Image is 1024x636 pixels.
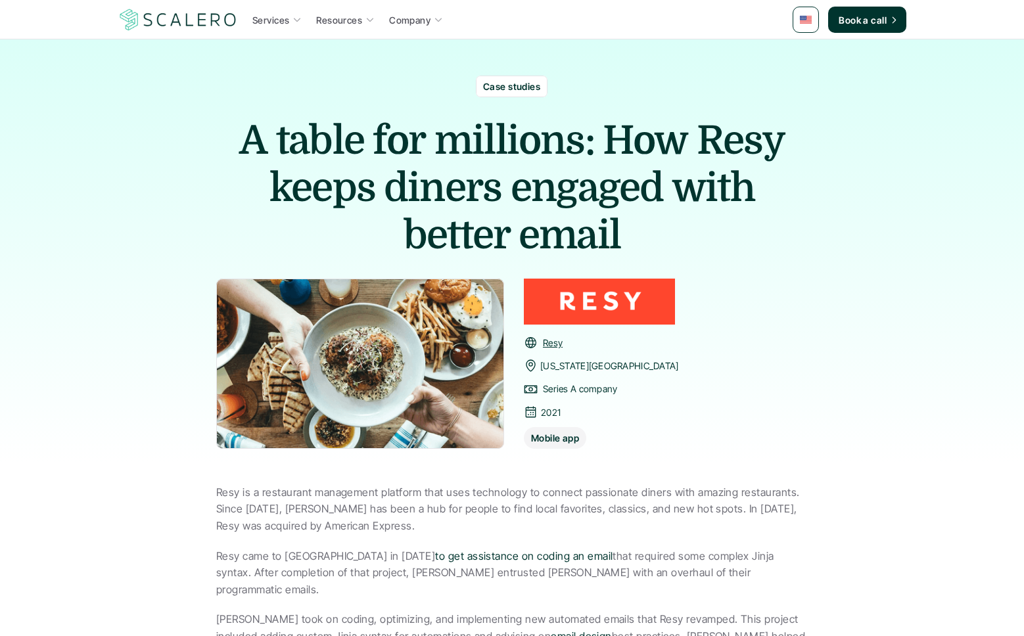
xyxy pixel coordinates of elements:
[435,549,613,562] a: to get assistance on coding an email
[540,357,679,374] p: [US_STATE][GEOGRAPHIC_DATA]
[216,548,808,599] p: Resy came to [GEOGRAPHIC_DATA] in [DATE] that required some complex Jinja syntax. After completio...
[316,13,362,27] p: Resources
[373,117,426,164] span: for
[839,13,887,27] p: Book a call
[404,212,510,259] span: better
[511,164,663,212] span: engaged
[389,13,431,27] p: Company
[239,117,267,164] span: A
[384,164,501,212] span: diners
[118,8,239,32] a: Scalero company logo
[483,79,540,93] p: Case studies
[603,117,688,164] span: How
[531,431,579,445] p: Mobile app
[252,13,289,27] p: Services
[979,591,1011,623] iframe: gist-messenger-bubble-iframe
[519,212,620,259] span: email
[543,380,617,397] p: Series A company
[697,117,785,164] span: Resy
[118,7,239,32] img: Scalero company logo
[543,337,563,348] a: Resy
[269,164,375,212] span: keeps
[524,279,675,325] img: Resy logo
[828,7,906,33] a: Book a call
[541,404,561,420] p: 2021
[434,117,594,164] span: millions:
[672,164,755,212] span: with
[216,484,808,535] p: Resy is a restaurant management platform that uses technology to connect passionate diners with a...
[216,279,504,449] img: Hands holding a plate of food with some other dishes below them.
[276,117,364,164] span: table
